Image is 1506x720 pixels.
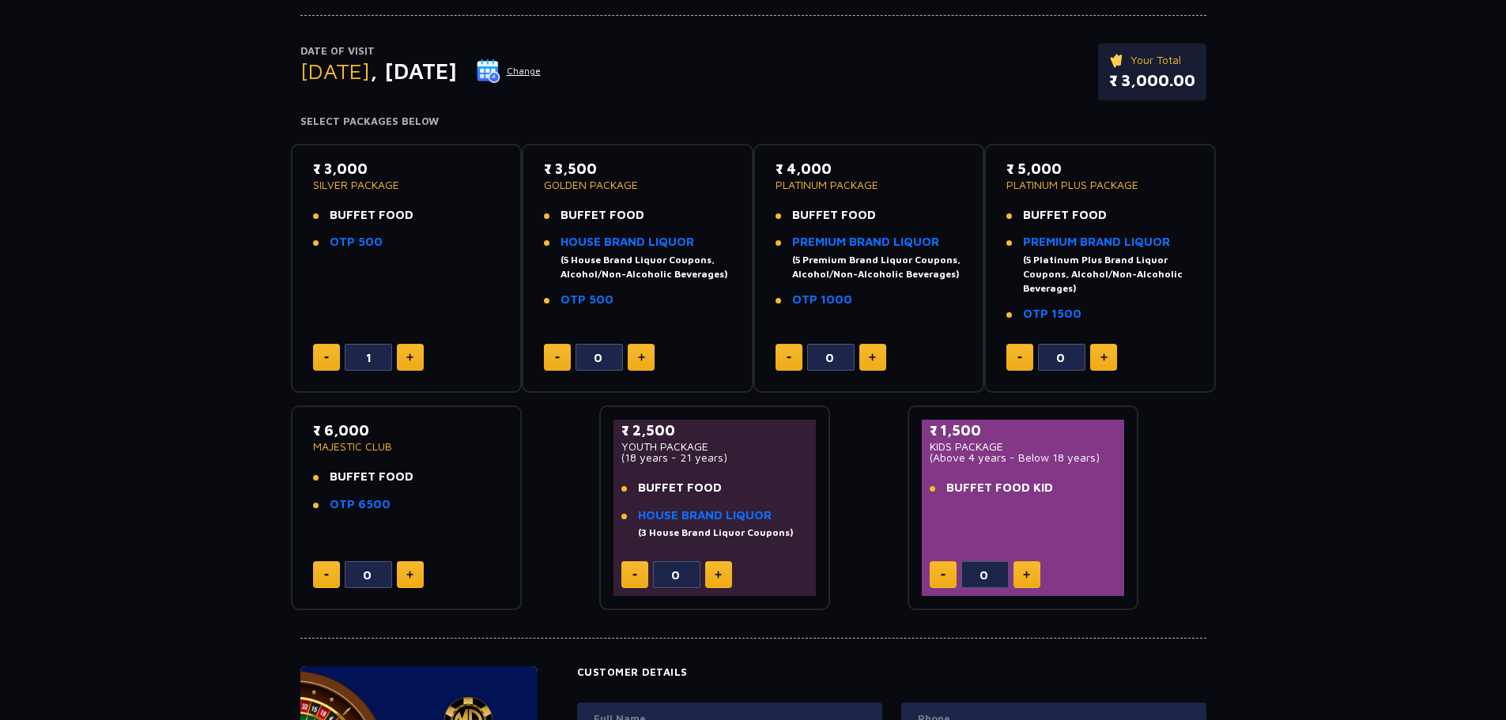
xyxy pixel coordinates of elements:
span: BUFFET FOOD [561,208,644,221]
a: OTP 500 [330,235,383,248]
p: Your Total [1109,51,1195,69]
p: ₹ 2,500 [621,420,809,441]
p: (Above 4 years - Below 18 years) [930,452,1117,463]
img: minus [324,356,329,359]
img: plus [1023,571,1030,579]
img: plus [638,353,645,361]
span: BUFFET FOOD [330,469,413,483]
img: plus [715,571,722,579]
span: [DATE] [300,58,370,84]
p: PLATINUM PLUS PACKAGE [1006,179,1194,190]
a: OTP 1500 [1023,307,1081,320]
img: plus [406,571,413,579]
p: MAJESTIC CLUB [313,441,500,452]
img: minus [787,356,791,359]
span: BUFFET FOOD KID [946,481,1053,494]
div: (3 House Brand Liquor Coupons) [638,526,793,540]
p: ₹ 3,500 [544,158,731,179]
p: ₹ 4,000 [776,158,963,179]
img: plus [869,353,876,361]
p: ₹ 3,000.00 [1109,69,1195,92]
p: ₹ 1,500 [930,420,1117,441]
p: GOLDEN PACKAGE [544,179,731,190]
p: (18 years - 21 years) [621,452,809,463]
img: minus [324,574,329,576]
img: ticket [1109,51,1126,69]
a: HOUSE BRAND LIQUOR [638,508,772,522]
h4: Customer Details [577,666,1206,679]
p: ₹ 3,000 [313,158,500,179]
span: , [DATE] [370,58,457,84]
p: ₹ 6,000 [313,420,500,441]
h4: Select Packages Below [300,115,1206,128]
p: SILVER PACKAGE [313,179,500,190]
a: OTP 500 [561,292,613,306]
p: PLATINUM PACKAGE [776,179,963,190]
a: OTP 1000 [792,292,852,306]
div: (5 Premium Brand Liquor Coupons, Alcohol/Non-Alcoholic Beverages) [792,253,963,281]
img: minus [555,356,560,359]
span: BUFFET FOOD [1023,208,1107,221]
a: PREMIUM BRAND LIQUOR [1023,235,1170,248]
img: minus [941,574,945,576]
span: BUFFET FOOD [330,208,413,221]
p: Date of Visit [300,43,542,59]
span: BUFFET FOOD [792,208,876,221]
img: plus [1100,353,1108,361]
div: (5 Platinum Plus Brand Liquor Coupons, Alcohol/Non-Alcoholic Beverages) [1023,253,1194,296]
img: plus [406,353,413,361]
div: (5 House Brand Liquor Coupons, Alcohol/Non-Alcoholic Beverages) [561,253,731,281]
a: OTP 6500 [330,497,391,511]
p: KIDS PACKAGE [930,441,1117,452]
button: Change [476,58,542,84]
img: minus [632,574,637,576]
p: YOUTH PACKAGE [621,441,809,452]
a: PREMIUM BRAND LIQUOR [792,235,939,248]
p: ₹ 5,000 [1006,158,1194,179]
a: HOUSE BRAND LIQUOR [561,235,694,248]
img: minus [1017,356,1022,359]
span: BUFFET FOOD [638,481,722,494]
